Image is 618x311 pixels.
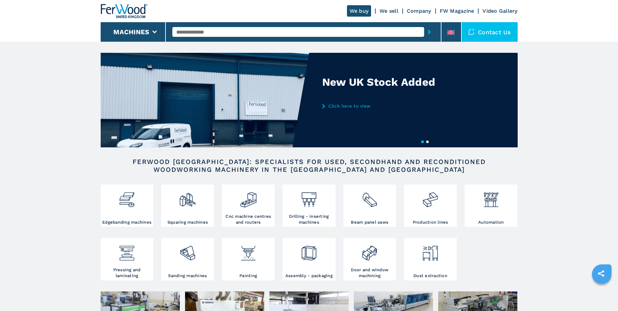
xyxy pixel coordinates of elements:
img: lavorazione_porte_finestre_2.png [361,240,378,262]
img: verniciatura_1.png [240,240,257,262]
a: Cnc machine centres and routers [222,185,275,227]
a: We buy [347,5,371,17]
img: pressa-strettoia.png [118,240,136,262]
a: Edgebanding machines [101,185,153,227]
h3: Pressing and laminating [102,267,152,279]
button: submit-button [424,24,434,39]
a: Beam panel saws [343,185,396,227]
a: We sell [380,8,398,14]
a: Assembly - packaging [282,238,335,280]
h3: Cnc machine centres and routers [223,214,273,225]
img: sezionatrici_2.png [361,186,378,208]
h3: Beam panel saws [351,219,388,225]
a: Dust extraction [404,238,457,280]
a: Click here to view [322,103,450,109]
a: Sanding machines [161,238,214,280]
img: foratrici_inseritrici_2.png [300,186,318,208]
h3: Dust extraction [413,273,447,279]
img: linee_di_produzione_2.png [422,186,439,208]
a: Painting [222,238,275,280]
img: New UK Stock Added [101,53,309,147]
a: Pressing and laminating [101,238,153,280]
iframe: Chat [590,282,613,306]
img: levigatrici_2.png [179,240,196,262]
a: Squaring machines [161,185,214,227]
div: Contact us [462,22,518,42]
a: Production lines [404,185,457,227]
h3: Production lines [413,219,448,225]
img: centro_di_lavoro_cnc_2.png [240,186,257,208]
button: 2 [426,141,429,143]
a: Video Gallery [482,8,517,14]
a: FW Magazine [440,8,474,14]
a: sharethis [593,265,609,282]
h3: Edgebanding machines [102,219,151,225]
img: Ferwood [101,4,148,18]
img: squadratrici_2.png [179,186,196,208]
h2: FERWOOD [GEOGRAPHIC_DATA]: SPECIALISTS FOR USED, SECONDHAND AND RECONDITIONED WOODWORKING MACHINE... [122,158,497,173]
h3: Assembly - packaging [285,273,333,279]
img: Contact us [468,29,475,35]
img: automazione.png [482,186,500,208]
h3: Sanding machines [168,273,207,279]
a: Drilling - inserting machines [282,185,335,227]
h3: Automation [478,219,504,225]
h3: Door and window machining [345,267,395,279]
button: 1 [421,141,424,143]
img: bordatrici_1.png [118,186,136,208]
h3: Painting [239,273,257,279]
img: aspirazione_1.png [422,240,439,262]
a: Door and window machining [343,238,396,280]
h3: Squaring machines [167,219,208,225]
button: Machines [113,28,149,36]
a: Automation [465,185,517,227]
h3: Drilling - inserting machines [284,214,334,225]
a: Company [407,8,431,14]
img: montaggio_imballaggio_2.png [300,240,318,262]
